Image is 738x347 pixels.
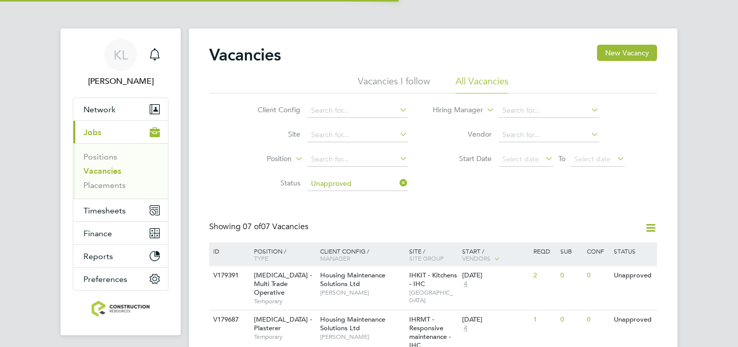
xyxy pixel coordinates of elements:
[254,297,315,305] span: Temporary
[83,251,113,261] span: Reports
[320,315,385,332] span: Housing Maintenance Solutions Ltd
[73,98,168,120] button: Network
[462,271,528,280] div: [DATE]
[254,271,312,297] span: [MEDICAL_DATA] - Multi Trade Operative
[73,199,168,222] button: Timesheets
[242,105,300,114] label: Client Config
[409,271,457,288] span: IHKIT - Kitchens - IHC
[584,310,611,329] div: 0
[409,289,458,304] span: [GEOGRAPHIC_DATA]
[409,254,444,262] span: Site Group
[320,333,404,341] span: [PERSON_NAME]
[242,178,300,187] label: Status
[73,245,168,267] button: Reports
[320,289,404,297] span: [PERSON_NAME]
[209,222,310,232] div: Showing
[307,177,408,191] input: Select one
[73,268,168,290] button: Preferences
[83,166,121,176] a: Vacancies
[83,128,101,137] span: Jobs
[254,254,268,262] span: Type
[243,222,308,232] span: 07 Vacancies
[531,242,557,260] div: Reqd
[358,75,430,93] li: Vacancies I follow
[307,128,408,142] input: Search for...
[611,310,656,329] div: Unapproved
[611,242,656,260] div: Status
[433,154,492,163] label: Start Date
[211,242,246,260] div: ID
[73,121,168,143] button: Jobs
[254,315,312,332] span: [MEDICAL_DATA] - Plasterer
[73,39,168,87] a: KL[PERSON_NAME]
[113,48,128,61] span: KL
[320,271,385,288] span: Housing Maintenance Solutions Ltd
[407,242,460,267] div: Site /
[73,301,168,317] a: Go to home page
[83,274,127,284] span: Preferences
[211,266,246,285] div: V179391
[307,104,408,118] input: Search for...
[83,105,116,114] span: Network
[574,154,611,164] span: Select date
[233,154,292,164] label: Position
[92,301,150,317] img: construction-resources-logo-retina.png
[83,206,126,215] span: Timesheets
[83,152,117,162] a: Positions
[246,242,318,267] div: Position /
[307,152,408,167] input: Search for...
[584,266,611,285] div: 0
[73,75,168,87] span: Kate Lomax
[555,152,569,165] span: To
[611,266,656,285] div: Unapproved
[499,128,599,142] input: Search for...
[460,242,531,268] div: Start /
[73,143,168,199] div: Jobs
[462,280,469,289] span: 4
[502,154,539,164] span: Select date
[424,105,483,115] label: Hiring Manager
[558,310,584,329] div: 0
[462,254,491,262] span: Vendors
[462,316,528,324] div: [DATE]
[83,229,112,238] span: Finance
[242,130,300,139] label: Site
[531,310,557,329] div: 1
[558,266,584,285] div: 0
[433,130,492,139] label: Vendor
[209,45,281,65] h2: Vacancies
[254,333,315,341] span: Temporary
[320,254,350,262] span: Manager
[243,222,261,232] span: 07 of
[318,242,407,267] div: Client Config /
[462,324,469,333] span: 4
[499,104,599,118] input: Search for...
[456,75,508,93] li: All Vacancies
[73,222,168,244] button: Finance
[83,180,126,190] a: Placements
[597,45,657,61] button: New Vacancy
[211,310,246,329] div: V179687
[531,266,557,285] div: 2
[584,242,611,260] div: Conf
[61,28,181,335] nav: Main navigation
[558,242,584,260] div: Sub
